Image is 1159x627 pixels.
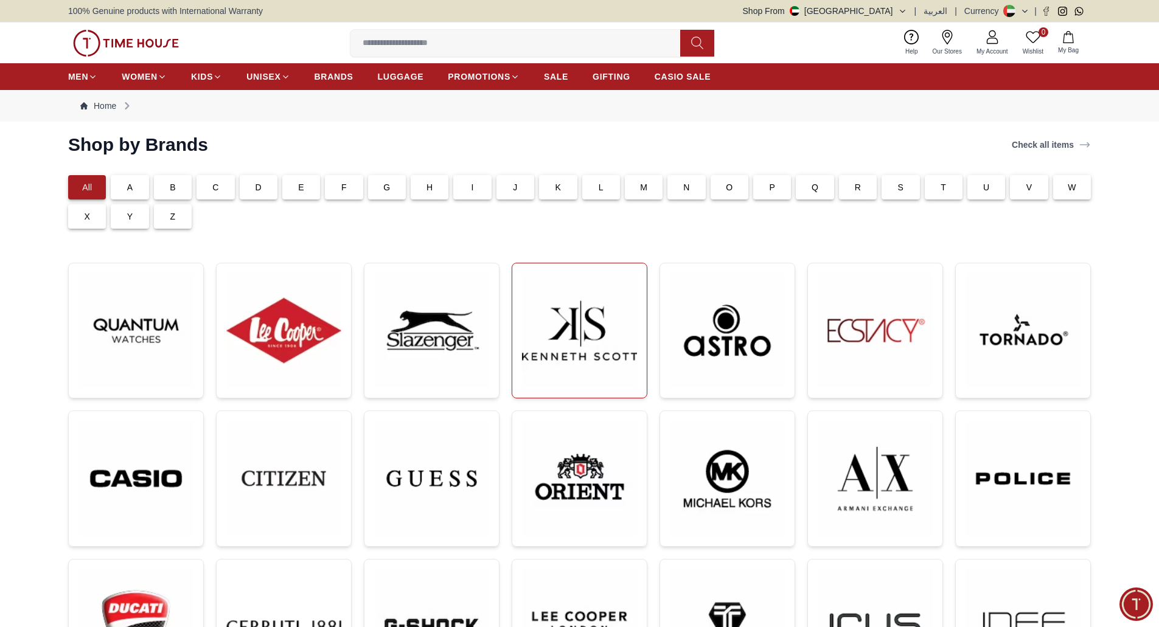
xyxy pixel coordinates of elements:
div: Chat Widget [1119,587,1153,621]
span: | [955,5,957,17]
span: WOMEN [122,71,158,83]
p: V [1026,181,1032,193]
img: ... [374,273,489,388]
span: LUGGAGE [378,71,424,83]
img: ... [670,421,785,536]
span: | [1034,5,1037,17]
p: G [383,181,390,193]
img: ... [818,273,933,388]
a: BRANDS [315,66,353,88]
img: ... [522,273,637,388]
p: A [127,181,133,193]
img: ... [818,421,933,536]
h2: Shop by Brands [68,134,208,156]
nav: Breadcrumb [68,90,1091,122]
p: K [555,181,562,193]
img: ... [226,421,341,536]
span: My Bag [1053,46,1084,55]
p: X [84,210,90,223]
p: B [170,181,176,193]
p: L [599,181,604,193]
p: Z [170,210,176,223]
div: Currency [964,5,1004,17]
img: ... [670,273,785,388]
a: Facebook [1042,7,1051,16]
span: KIDS [191,71,213,83]
a: Our Stores [925,27,969,58]
img: ... [226,273,341,388]
p: F [341,181,347,193]
span: PROMOTIONS [448,71,510,83]
p: N [683,181,689,193]
p: U [983,181,989,193]
a: Instagram [1058,7,1067,16]
p: Q [812,181,818,193]
img: ... [966,421,1081,536]
a: UNISEX [246,66,290,88]
p: D [256,181,262,193]
p: P [769,181,775,193]
a: Check all items [1009,136,1093,153]
img: ... [78,273,193,388]
a: 0Wishlist [1015,27,1051,58]
p: I [472,181,474,193]
a: MEN [68,66,97,88]
span: SALE [544,71,568,83]
img: ... [374,421,489,536]
a: SALE [544,66,568,88]
span: Wishlist [1018,47,1048,56]
span: 100% Genuine products with International Warranty [68,5,263,17]
span: Help [900,47,923,56]
span: 0 [1039,27,1048,37]
p: M [640,181,647,193]
p: H [426,181,433,193]
button: العربية [924,5,947,17]
span: GIFTING [593,71,630,83]
p: Y [127,210,133,223]
a: Help [898,27,925,58]
p: T [941,181,946,193]
img: United Arab Emirates [790,6,799,16]
p: O [726,181,733,193]
a: Whatsapp [1074,7,1084,16]
span: UNISEX [246,71,280,83]
a: GIFTING [593,66,630,88]
span: CASIO SALE [655,71,711,83]
a: CASIO SALE [655,66,711,88]
a: KIDS [191,66,222,88]
img: ... [78,421,193,536]
a: LUGGAGE [378,66,424,88]
a: PROMOTIONS [448,66,520,88]
span: My Account [972,47,1013,56]
p: All [82,181,92,193]
a: Home [80,100,116,112]
p: S [898,181,904,193]
p: W [1068,181,1076,193]
img: ... [73,30,179,57]
button: My Bag [1051,29,1086,57]
button: Shop From[GEOGRAPHIC_DATA] [743,5,907,17]
span: Our Stores [928,47,967,56]
span: | [914,5,917,17]
p: J [513,181,517,193]
p: C [212,181,218,193]
a: WOMEN [122,66,167,88]
span: MEN [68,71,88,83]
img: ... [522,421,637,536]
p: E [298,181,304,193]
span: BRANDS [315,71,353,83]
p: R [855,181,861,193]
img: ... [966,273,1081,388]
